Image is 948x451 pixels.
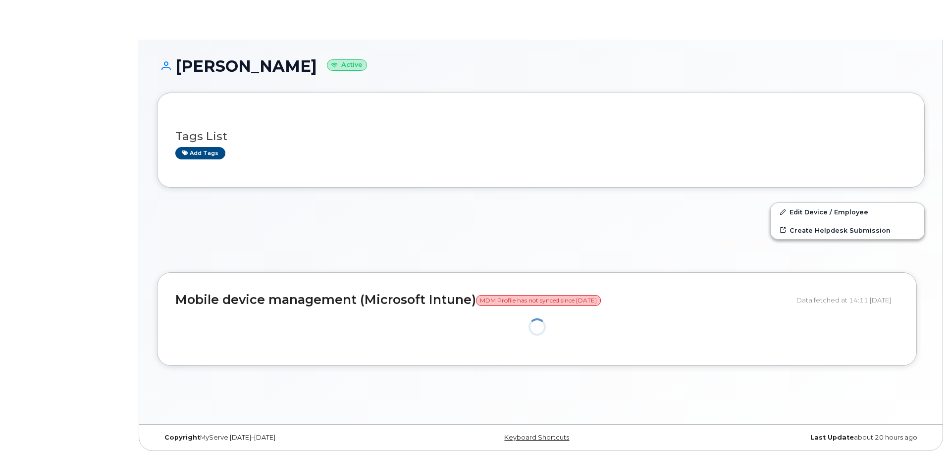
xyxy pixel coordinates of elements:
h1: [PERSON_NAME] [157,57,925,75]
small: Active [327,59,367,71]
strong: Copyright [164,434,200,441]
a: Edit Device / Employee [771,203,924,221]
a: Add tags [175,147,225,159]
a: Create Helpdesk Submission [771,221,924,239]
div: Data fetched at 14:11 [DATE] [796,291,898,309]
a: Keyboard Shortcuts [504,434,569,441]
strong: Last Update [810,434,854,441]
h3: Tags List [175,130,906,143]
div: MyServe [DATE]–[DATE] [157,434,413,442]
div: about 20 hours ago [669,434,925,442]
span: MDM Profile has not synced since [DATE] [476,295,601,306]
h2: Mobile device management (Microsoft Intune) [175,293,789,307]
